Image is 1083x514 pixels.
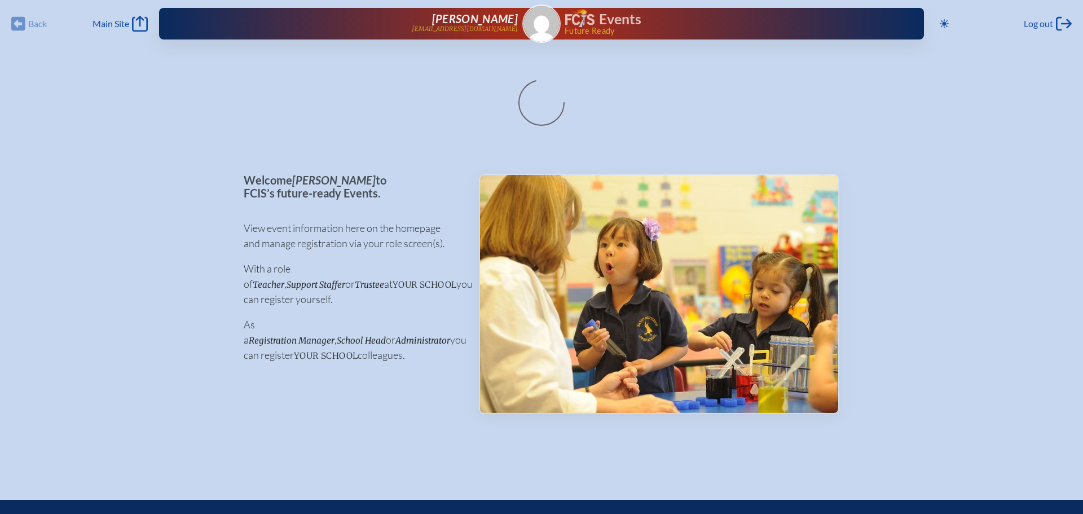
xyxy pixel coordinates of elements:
[432,12,518,25] span: [PERSON_NAME]
[565,27,888,35] span: Future Ready
[253,279,284,290] span: Teacher
[337,335,386,346] span: School Head
[1024,18,1053,29] span: Log out
[249,335,334,346] span: Registration Manager
[393,279,456,290] span: your school
[244,174,461,199] p: Welcome to FCIS’s future-ready Events.
[93,16,148,32] a: Main Site
[294,350,358,361] span: your school
[244,317,461,363] p: As a , or you can register colleagues.
[195,12,518,35] a: [PERSON_NAME][EMAIL_ADDRESS][DOMAIN_NAME]
[355,279,384,290] span: Trustee
[292,173,376,187] span: [PERSON_NAME]
[244,221,461,251] p: View event information here on the homepage and manage registration via your role screen(s).
[565,9,888,35] div: FCIS Events — Future ready
[287,279,345,290] span: Support Staffer
[523,6,560,42] img: Gravatar
[93,18,129,29] span: Main Site
[522,5,561,43] a: Gravatar
[395,335,450,346] span: Administrator
[412,25,518,33] p: [EMAIL_ADDRESS][DOMAIN_NAME]
[480,175,838,413] img: Events
[244,261,461,307] p: With a role of , or at you can register yourself.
